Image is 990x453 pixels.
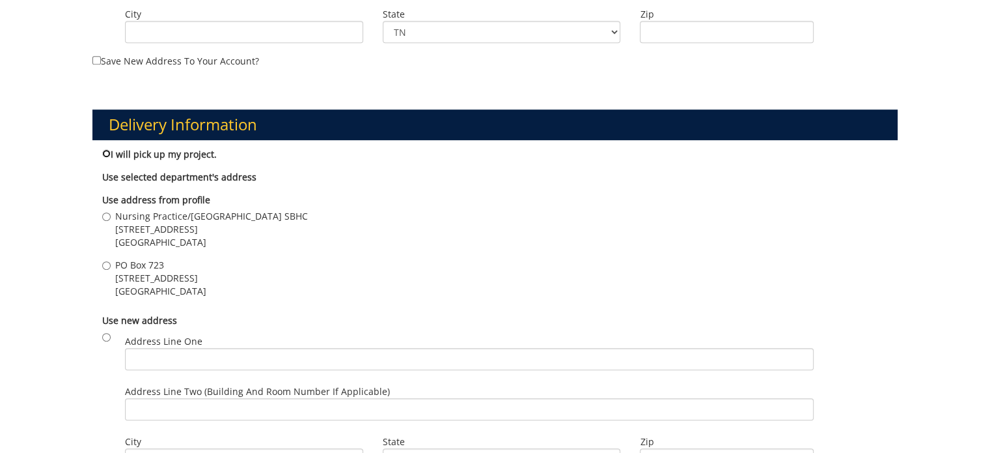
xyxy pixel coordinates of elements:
[115,272,206,285] span: [STREET_ADDRESS]
[125,8,363,21] label: City
[102,314,177,327] b: Use new address
[115,223,308,236] span: [STREET_ADDRESS]
[92,110,898,139] h3: Delivery Information
[102,171,256,183] b: Use selected department's address
[125,335,814,370] label: Address Line One
[115,285,206,298] span: [GEOGRAPHIC_DATA]
[125,398,814,420] input: Address Line Two (Building and Room Number if applicable)
[125,385,814,420] label: Address Line Two (Building and Room Number if applicable)
[640,21,814,43] input: Zip
[125,21,363,43] input: City
[115,210,308,223] span: Nursing Practice/[GEOGRAPHIC_DATA] SBHC
[125,435,363,448] label: City
[640,435,814,448] label: Zip
[640,8,814,21] label: Zip
[115,236,308,249] span: [GEOGRAPHIC_DATA]
[383,8,621,21] label: State
[115,259,206,272] span: PO Box 723
[125,348,814,370] input: Address Line One
[102,261,111,270] input: PO Box 723 [STREET_ADDRESS] [GEOGRAPHIC_DATA]
[102,212,111,221] input: Nursing Practice/[GEOGRAPHIC_DATA] SBHC [STREET_ADDRESS] [GEOGRAPHIC_DATA]
[102,194,210,206] b: Use address from profile
[102,149,111,158] input: I will pick up my project.
[383,435,621,448] label: State
[102,147,217,161] label: I will pick up my project.
[92,56,101,65] input: Save new address to your account?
